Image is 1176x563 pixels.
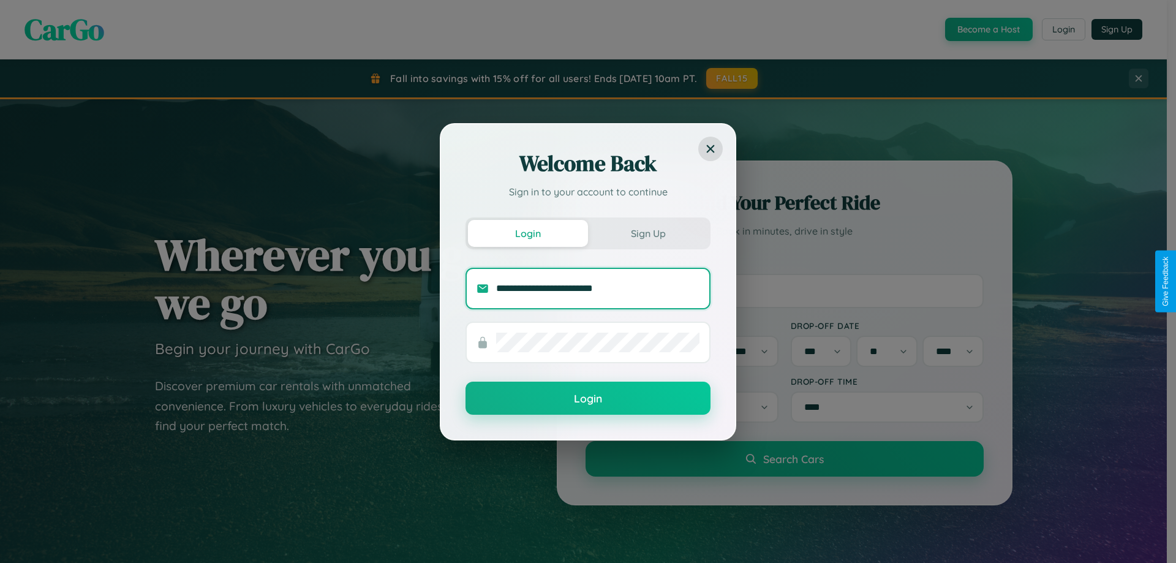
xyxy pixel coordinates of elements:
[1161,257,1170,306] div: Give Feedback
[468,220,588,247] button: Login
[466,149,710,178] h2: Welcome Back
[588,220,708,247] button: Sign Up
[466,382,710,415] button: Login
[466,184,710,199] p: Sign in to your account to continue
